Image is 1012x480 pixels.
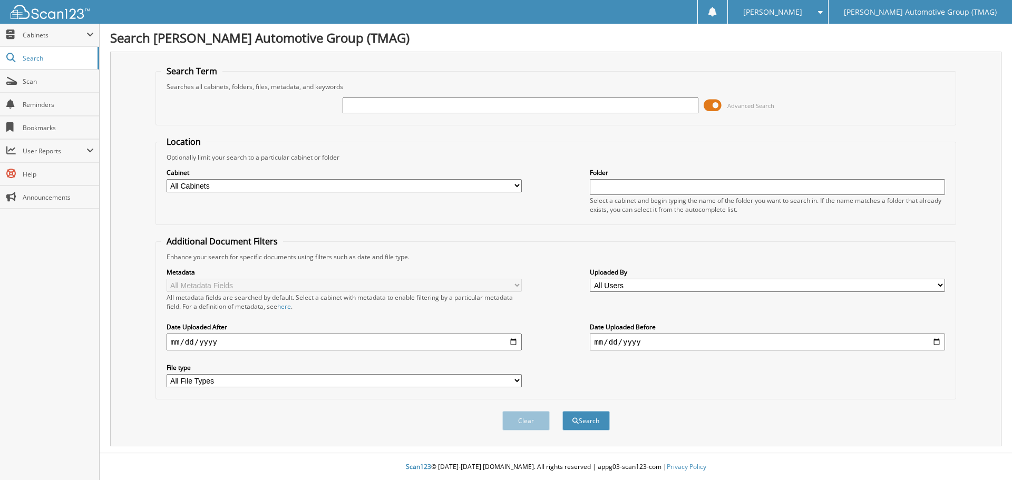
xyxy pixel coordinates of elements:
label: Metadata [167,268,522,277]
h1: Search [PERSON_NAME] Automotive Group (TMAG) [110,29,1001,46]
a: here [277,302,291,311]
div: Select a cabinet and begin typing the name of the folder you want to search in. If the name match... [590,196,945,214]
label: Date Uploaded Before [590,322,945,331]
button: Clear [502,411,550,430]
button: Search [562,411,610,430]
span: Help [23,170,94,179]
div: Optionally limit your search to a particular cabinet or folder [161,153,951,162]
span: Advanced Search [727,102,774,110]
label: Cabinet [167,168,522,177]
span: Scan [23,77,94,86]
span: Reminders [23,100,94,109]
input: end [590,334,945,350]
span: [PERSON_NAME] [743,9,802,15]
span: Announcements [23,193,94,202]
div: © [DATE]-[DATE] [DOMAIN_NAME]. All rights reserved | appg03-scan123-com | [100,454,1012,480]
input: start [167,334,522,350]
label: Folder [590,168,945,177]
div: Searches all cabinets, folders, files, metadata, and keywords [161,82,951,91]
label: Uploaded By [590,268,945,277]
legend: Location [161,136,206,148]
label: File type [167,363,522,372]
legend: Search Term [161,65,222,77]
span: Bookmarks [23,123,94,132]
span: Scan123 [406,462,431,471]
span: Cabinets [23,31,86,40]
img: scan123-logo-white.svg [11,5,90,19]
legend: Additional Document Filters [161,236,283,247]
span: User Reports [23,146,86,155]
span: Search [23,54,92,63]
div: All metadata fields are searched by default. Select a cabinet with metadata to enable filtering b... [167,293,522,311]
span: [PERSON_NAME] Automotive Group (TMAG) [844,9,997,15]
label: Date Uploaded After [167,322,522,331]
div: Enhance your search for specific documents using filters such as date and file type. [161,252,951,261]
a: Privacy Policy [667,462,706,471]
